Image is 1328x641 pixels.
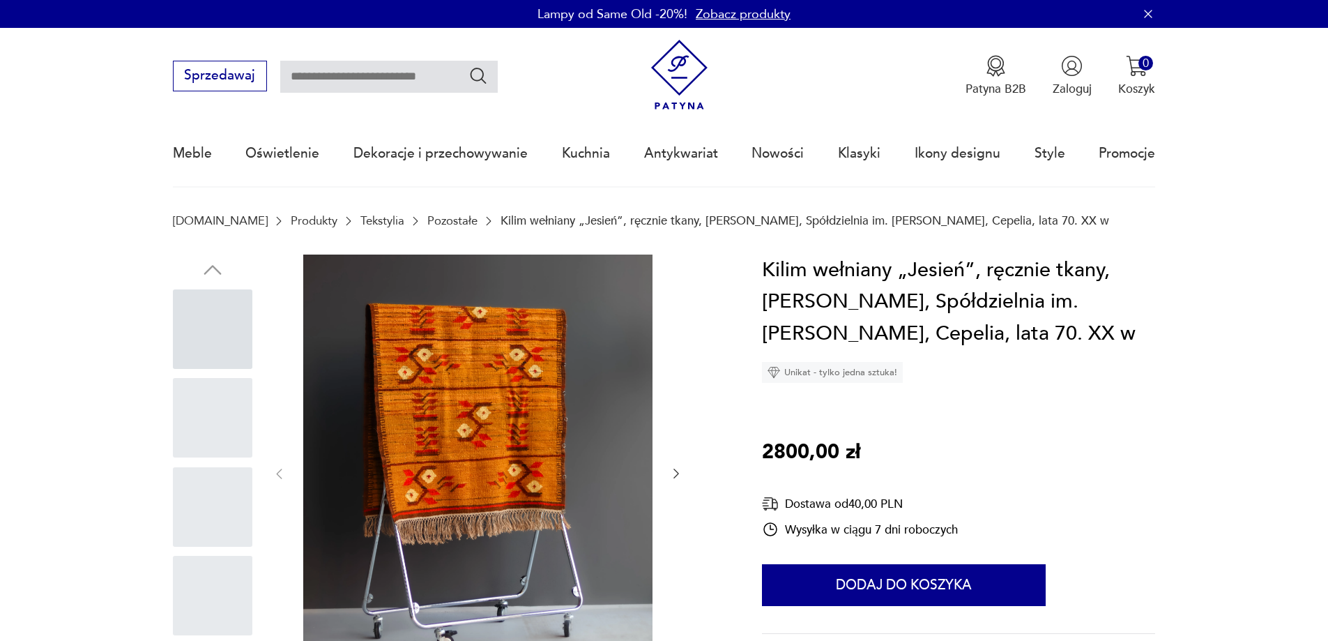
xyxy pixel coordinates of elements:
[1053,55,1092,97] button: Zaloguj
[762,255,1155,350] h1: Kilim wełniany „Jesień”, ręcznie tkany, [PERSON_NAME], Spółdzielnia im. [PERSON_NAME], Cepelia, l...
[173,214,268,227] a: [DOMAIN_NAME]
[1099,121,1155,186] a: Promocje
[1061,55,1083,77] img: Ikonka użytkownika
[915,121,1000,186] a: Ikony designu
[360,214,404,227] a: Tekstylia
[762,362,903,383] div: Unikat - tylko jedna sztuka!
[468,66,489,86] button: Szukaj
[985,55,1007,77] img: Ikona medalu
[966,55,1026,97] button: Patyna B2B
[1035,121,1065,186] a: Style
[501,214,1109,227] p: Kilim wełniany „Jesień”, ręcznie tkany, [PERSON_NAME], Spółdzielnia im. [PERSON_NAME], Cepelia, l...
[1126,55,1147,77] img: Ikona koszyka
[762,564,1046,606] button: Dodaj do koszyka
[751,121,804,186] a: Nowości
[762,495,958,513] div: Dostawa od 40,00 PLN
[1118,81,1155,97] p: Koszyk
[696,6,791,23] a: Zobacz produkty
[1053,81,1092,97] p: Zaloguj
[762,521,958,538] div: Wysyłka w ciągu 7 dni roboczych
[173,61,267,91] button: Sprzedawaj
[353,121,528,186] a: Dekoracje i przechowywanie
[966,55,1026,97] a: Ikona medaluPatyna B2B
[1138,56,1153,70] div: 0
[173,71,267,82] a: Sprzedawaj
[537,6,687,23] p: Lampy od Same Old -20%!
[291,214,337,227] a: Produkty
[762,437,860,469] p: 2800,00 zł
[245,121,319,186] a: Oświetlenie
[768,366,780,379] img: Ikona diamentu
[838,121,880,186] a: Klasyki
[644,121,718,186] a: Antykwariat
[644,40,715,110] img: Patyna - sklep z meblami i dekoracjami vintage
[427,214,478,227] a: Pozostałe
[966,81,1026,97] p: Patyna B2B
[762,495,779,513] img: Ikona dostawy
[173,121,212,186] a: Meble
[1118,55,1155,97] button: 0Koszyk
[562,121,610,186] a: Kuchnia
